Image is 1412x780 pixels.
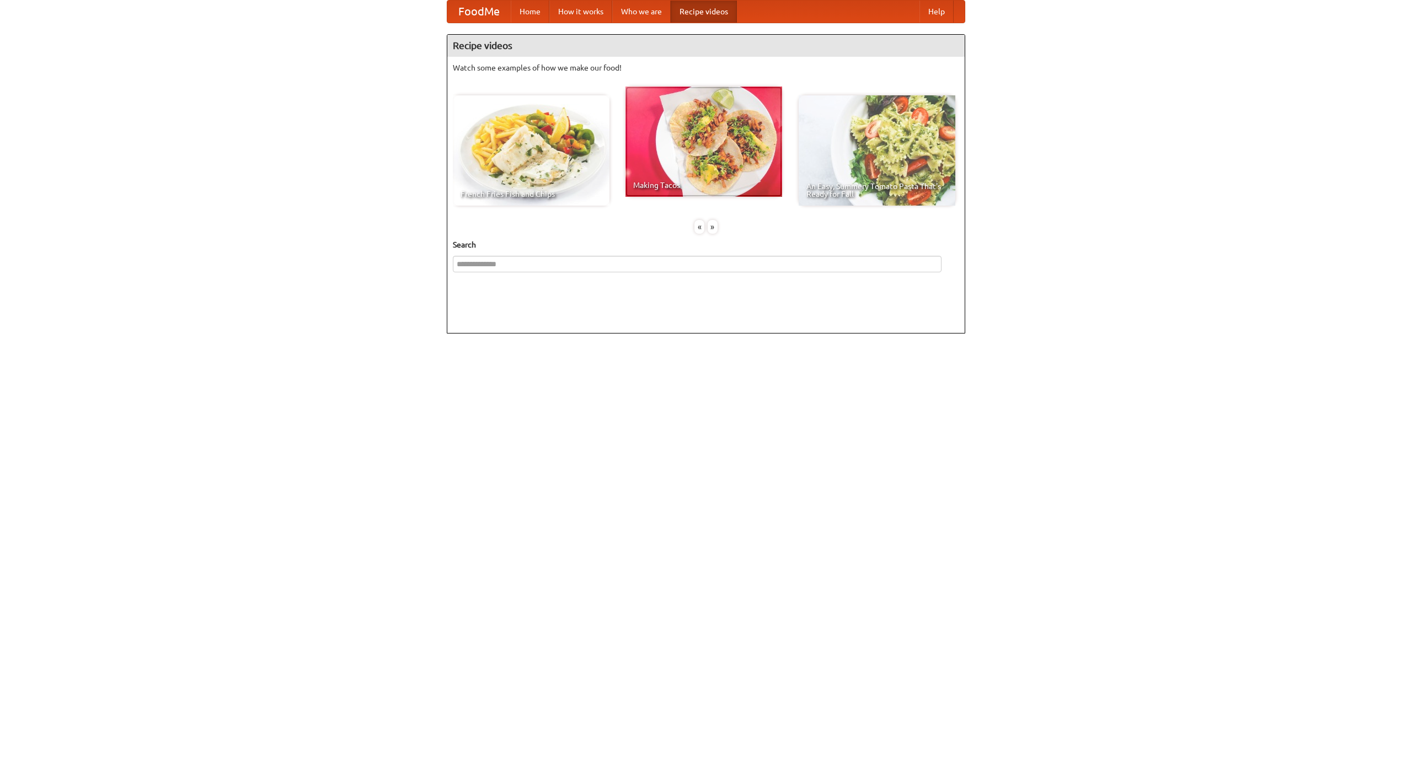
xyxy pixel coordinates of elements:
[806,182,948,198] span: An Easy, Summery Tomato Pasta That's Ready for Fall
[625,87,782,197] a: Making Tacos
[671,1,737,23] a: Recipe videos
[919,1,954,23] a: Help
[708,220,718,234] div: »
[453,95,609,206] a: French Fries Fish and Chips
[694,220,704,234] div: «
[612,1,671,23] a: Who we are
[453,62,959,73] p: Watch some examples of how we make our food!
[549,1,612,23] a: How it works
[799,95,955,206] a: An Easy, Summery Tomato Pasta That's Ready for Fall
[447,1,511,23] a: FoodMe
[461,190,602,198] span: French Fries Fish and Chips
[633,181,774,189] span: Making Tacos
[453,239,959,250] h5: Search
[511,1,549,23] a: Home
[447,35,965,57] h4: Recipe videos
